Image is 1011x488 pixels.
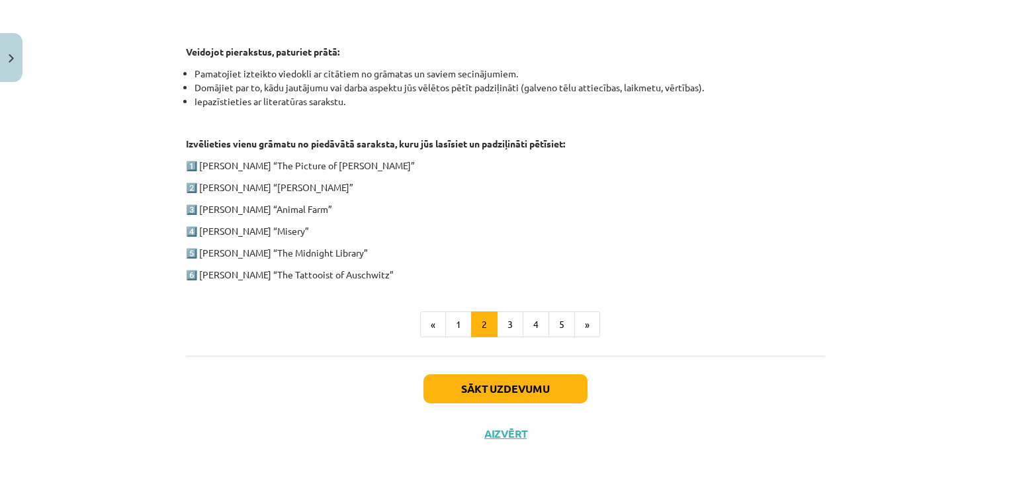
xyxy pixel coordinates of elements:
[471,311,498,338] button: 2
[186,202,825,216] p: 3️⃣ [PERSON_NAME] “Animal Farm”
[186,46,339,58] strong: Veidojot pierakstus, paturiet prātā:
[186,159,825,173] p: 1️⃣ [PERSON_NAME] “The Picture of [PERSON_NAME]”
[9,54,14,63] img: icon-close-lesson-0947bae3869378f0d4975bcd49f059093ad1ed9edebbc8119c70593378902aed.svg
[423,374,588,403] button: Sākt uzdevumu
[420,311,446,338] button: «
[186,181,825,194] p: 2️⃣ [PERSON_NAME] “[PERSON_NAME]”
[523,311,549,338] button: 4
[186,311,825,338] nav: Page navigation example
[497,311,523,338] button: 3
[445,311,472,338] button: 1
[574,311,600,338] button: »
[195,81,825,95] li: Domājiet par to, kādu jautājumu vai darba aspektu jūs vēlētos pētīt padziļināti (galveno tēlu att...
[186,246,825,260] p: 5️⃣ [PERSON_NAME] “The Midnight Library”
[195,95,825,108] li: Iepazīstieties ar literatūras sarakstu.
[186,224,825,238] p: 4️⃣ [PERSON_NAME] “Misery”
[186,268,825,282] p: 6️⃣ [PERSON_NAME] “The Tattooist of Auschwitz”
[549,311,575,338] button: 5
[186,138,565,149] strong: Izvēlieties vienu grāmatu no piedāvātā saraksta, kuru jūs lasīsiet un padziļināti pētīsiet:
[480,427,531,440] button: Aizvērt
[195,67,825,81] li: Pamatojiet izteikto viedokli ar citātiem no grāmatas un saviem secinājumiem.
